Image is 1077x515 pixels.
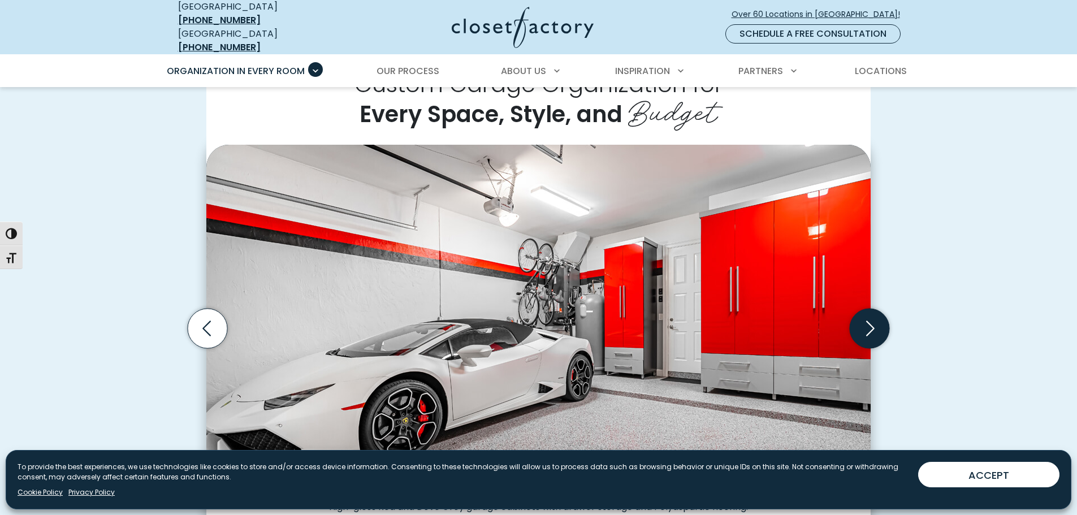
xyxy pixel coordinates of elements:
a: Over 60 Locations in [GEOGRAPHIC_DATA]! [731,5,910,24]
p: To provide the best experiences, we use technologies like cookies to store and/or access device i... [18,462,909,482]
img: Closet Factory Logo [452,7,594,48]
figcaption: High-gloss Red and Dove Grey garage cabinets with drawer storage and Polyaspartic flooring. [206,492,871,513]
img: Luxury sports garage with high-gloss red cabinetry, gray base drawers, and vertical bike racks [206,145,871,492]
span: About Us [501,64,546,77]
a: Schedule a Free Consultation [725,24,901,44]
span: Every Space, Style, and [360,98,622,130]
button: ACCEPT [918,462,1059,487]
span: Organization in Every Room [167,64,305,77]
a: [PHONE_NUMBER] [178,41,261,54]
button: Next slide [845,304,894,353]
span: Partners [738,64,783,77]
a: Cookie Policy [18,487,63,497]
span: Our Process [377,64,439,77]
a: Privacy Policy [68,487,115,497]
span: Locations [855,64,907,77]
span: Inspiration [615,64,670,77]
nav: Primary Menu [159,55,919,87]
button: Previous slide [183,304,232,353]
a: [PHONE_NUMBER] [178,14,261,27]
div: [GEOGRAPHIC_DATA] [178,27,342,54]
span: Over 60 Locations in [GEOGRAPHIC_DATA]! [732,8,909,20]
span: Budget [628,86,717,132]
